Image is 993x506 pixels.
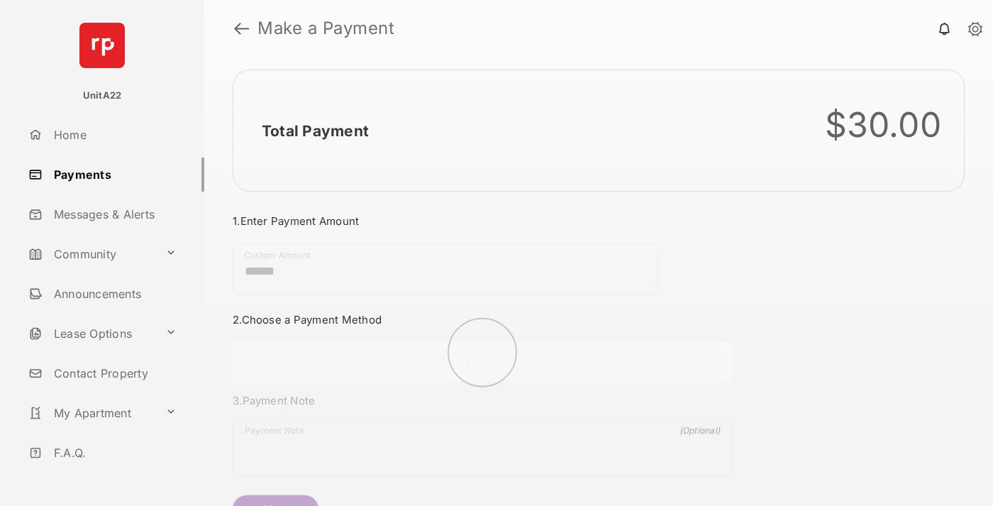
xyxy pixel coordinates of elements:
div: $30.00 [825,104,942,145]
h3: 3. Payment Note [233,394,732,407]
h3: 2. Choose a Payment Method [233,313,732,326]
a: Community [23,237,160,271]
a: My Apartment [23,396,160,430]
p: UnitA22 [83,89,122,103]
img: svg+xml;base64,PHN2ZyB4bWxucz0iaHR0cDovL3d3dy53My5vcmcvMjAwMC9zdmciIHdpZHRoPSI2NCIgaGVpZ2h0PSI2NC... [79,23,125,68]
a: Payments [23,158,204,192]
a: Contact Property [23,356,204,390]
a: Announcements [23,277,204,311]
h3: 1. Enter Payment Amount [233,214,732,228]
a: Messages & Alerts [23,197,204,231]
a: Home [23,118,204,152]
strong: Make a Payment [257,20,394,37]
a: Lease Options [23,317,160,351]
a: F.A.Q. [23,436,204,470]
h2: Total Payment [262,122,369,140]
